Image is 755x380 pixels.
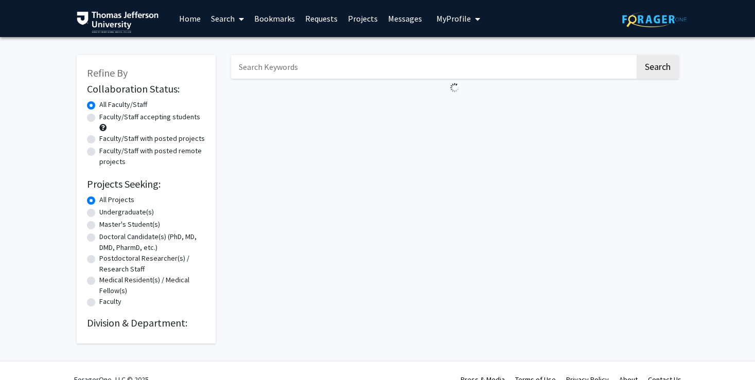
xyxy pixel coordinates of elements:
input: Search Keywords [231,55,635,79]
a: Search [206,1,249,37]
label: Faculty/Staff accepting students [99,112,200,122]
span: My Profile [436,13,471,24]
label: Doctoral Candidate(s) (PhD, MD, DMD, PharmD, etc.) [99,231,205,253]
nav: Page navigation [231,97,679,120]
label: Postdoctoral Researcher(s) / Research Staff [99,253,205,275]
a: Projects [343,1,383,37]
img: Loading [446,79,464,97]
a: Bookmarks [249,1,300,37]
span: Refine By [87,66,128,79]
label: Medical Resident(s) / Medical Fellow(s) [99,275,205,296]
label: Faculty [99,296,121,307]
iframe: Chat [8,334,44,372]
button: Search [637,55,679,79]
h2: Projects Seeking: [87,178,205,190]
label: Faculty/Staff with posted remote projects [99,146,205,167]
label: All Faculty/Staff [99,99,147,110]
img: ForagerOne Logo [622,11,687,27]
h2: Collaboration Status: [87,83,205,95]
label: Faculty/Staff with posted projects [99,133,205,144]
a: Requests [300,1,343,37]
label: Master's Student(s) [99,219,160,230]
label: All Projects [99,194,134,205]
a: Home [174,1,206,37]
label: Undergraduate(s) [99,207,154,218]
h2: Division & Department: [87,317,205,329]
img: Thomas Jefferson University Logo [77,11,159,33]
a: Messages [383,1,427,37]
